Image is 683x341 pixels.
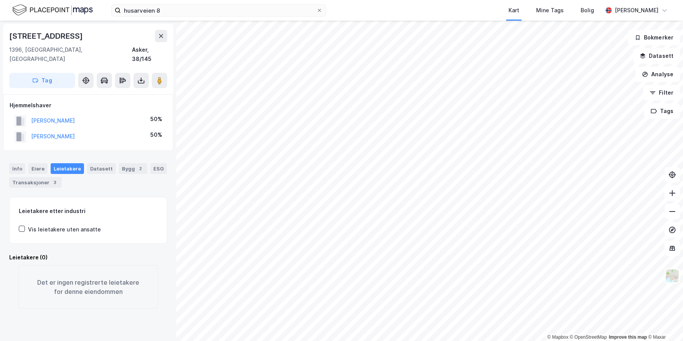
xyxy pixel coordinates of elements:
[9,45,132,64] div: 1396, [GEOGRAPHIC_DATA], [GEOGRAPHIC_DATA]
[628,30,680,45] button: Bokmerker
[536,6,564,15] div: Mine Tags
[51,163,84,174] div: Leietakere
[137,165,144,172] div: 2
[665,269,680,283] img: Z
[645,304,683,341] iframe: Chat Widget
[121,5,316,16] input: Søk på adresse, matrikkel, gårdeiere, leietakere eller personer
[643,85,680,100] button: Filter
[547,334,568,340] a: Mapbox
[9,73,75,88] button: Tag
[570,334,607,340] a: OpenStreetMap
[28,225,101,234] div: Vis leietakere uten ansatte
[150,115,162,124] div: 50%
[150,130,162,139] div: 50%
[609,334,647,340] a: Improve this map
[132,45,167,64] div: Asker, 38/145
[581,6,594,15] div: Bolig
[10,101,167,110] div: Hjemmelshaver
[51,179,59,186] div: 3
[633,48,680,64] button: Datasett
[9,177,62,188] div: Transaksjoner
[615,6,658,15] div: [PERSON_NAME]
[644,103,680,119] button: Tags
[645,304,683,341] div: Kontrollprogram for chat
[509,6,519,15] div: Kart
[150,163,167,174] div: ESG
[635,67,680,82] button: Analyse
[119,163,147,174] div: Bygg
[18,265,158,309] div: Det er ingen registrerte leietakere for denne eiendommen
[12,3,93,17] img: logo.f888ab2527a4732fd821a326f86c7f29.svg
[9,163,25,174] div: Info
[9,253,167,262] div: Leietakere (0)
[19,207,158,216] div: Leietakere etter industri
[87,163,116,174] div: Datasett
[9,30,84,42] div: [STREET_ADDRESS]
[28,163,48,174] div: Eiere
